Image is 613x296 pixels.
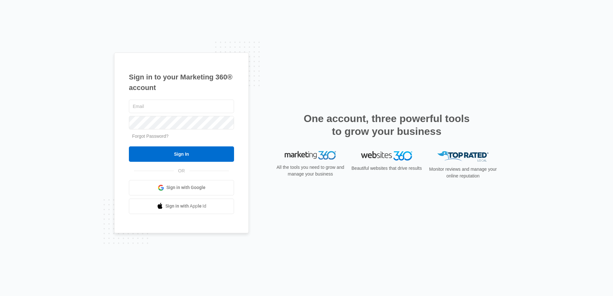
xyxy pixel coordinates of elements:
[129,72,234,93] h1: Sign in to your Marketing 360® account
[302,112,472,138] h2: One account, three powerful tools to grow your business
[129,146,234,162] input: Sign In
[285,151,336,160] img: Marketing 360
[129,100,234,113] input: Email
[351,165,423,172] p: Beautiful websites that drive results
[132,134,169,139] a: Forgot Password?
[165,203,206,210] span: Sign in with Apple Id
[129,180,234,195] a: Sign in with Google
[427,166,499,179] p: Monitor reviews and manage your online reputation
[274,164,346,178] p: All the tools you need to grow and manage your business
[361,151,412,160] img: Websites 360
[129,199,234,214] a: Sign in with Apple Id
[174,168,189,174] span: OR
[437,151,489,162] img: Top Rated Local
[166,184,206,191] span: Sign in with Google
